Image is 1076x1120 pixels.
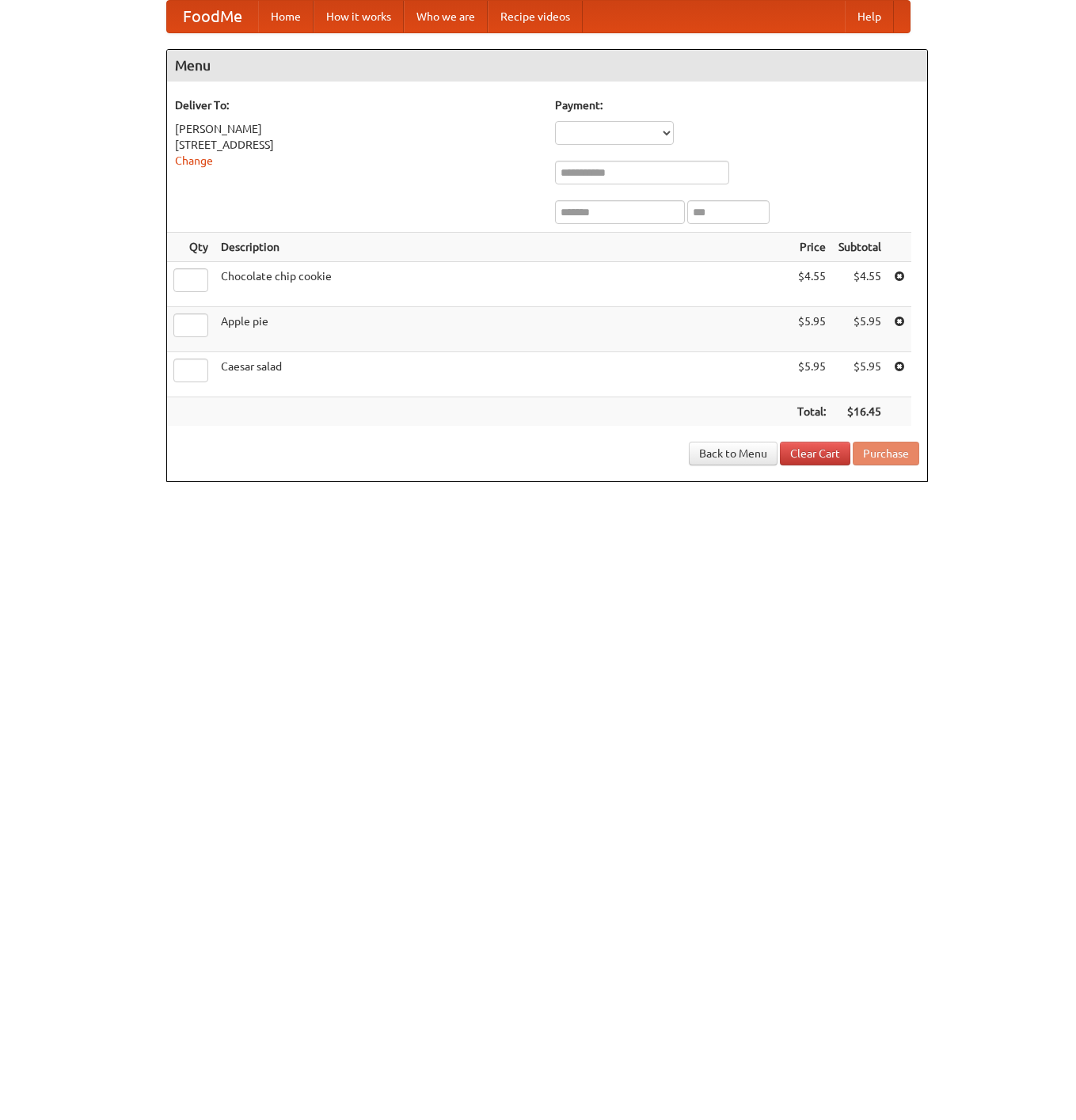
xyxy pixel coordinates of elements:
[488,1,583,32] a: Recipe videos
[832,397,888,427] th: $16.45
[175,137,539,153] div: [STREET_ADDRESS]
[791,352,832,397] td: $5.95
[314,1,404,32] a: How it works
[791,233,832,262] th: Price
[832,233,888,262] th: Subtotal
[832,307,888,352] td: $5.95
[175,97,539,113] h5: Deliver To:
[780,442,850,465] a: Clear Cart
[832,262,888,307] td: $4.55
[175,121,539,137] div: [PERSON_NAME]
[555,97,919,113] h5: Payment:
[258,1,314,32] a: Home
[175,154,213,167] a: Change
[845,1,894,32] a: Help
[791,307,832,352] td: $5.95
[215,352,791,397] td: Caesar salad
[791,397,832,427] th: Total:
[167,233,215,262] th: Qty
[215,233,791,262] th: Description
[791,262,832,307] td: $4.55
[167,1,258,32] a: FoodMe
[832,352,888,397] td: $5.95
[404,1,488,32] a: Who we are
[215,262,791,307] td: Chocolate chip cookie
[689,442,778,465] a: Back to Menu
[167,50,927,82] h4: Menu
[853,442,919,465] button: Purchase
[215,307,791,352] td: Apple pie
